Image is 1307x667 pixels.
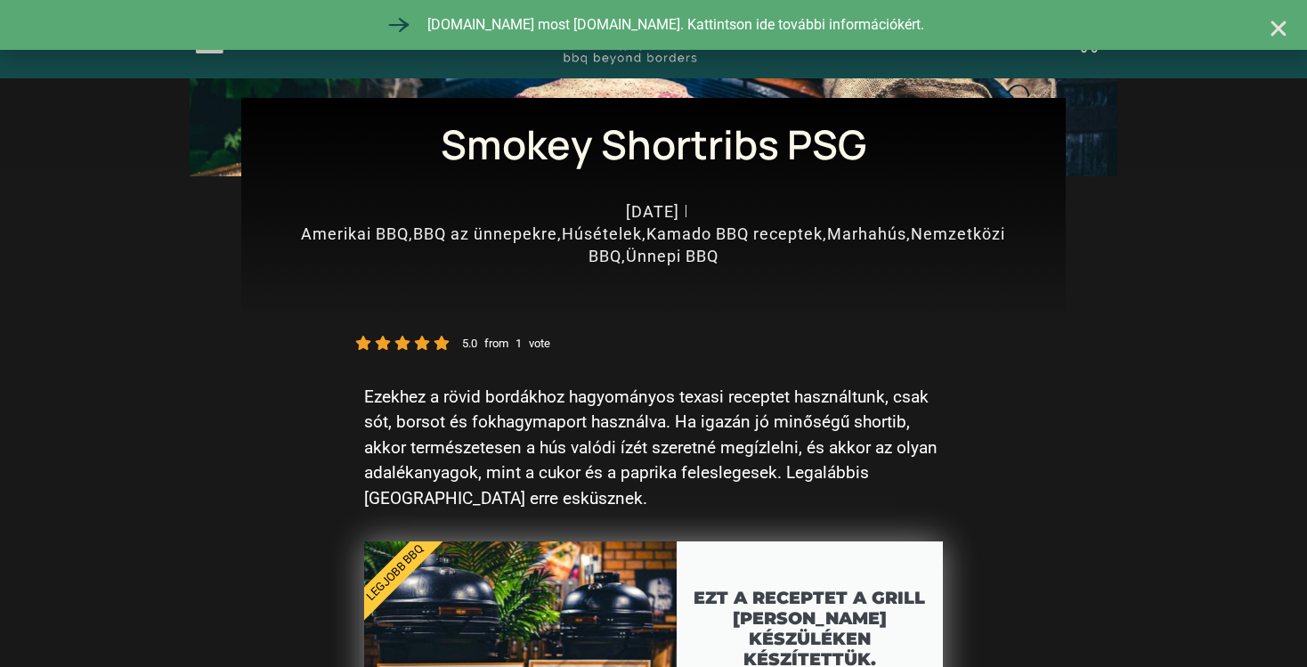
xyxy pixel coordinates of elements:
small: 1 [515,337,522,350]
small: from [484,337,508,350]
a: Nemzetközi BBQ [589,224,1006,265]
span: [DOMAIN_NAME] most [DOMAIN_NAME]. Kattintson ide további információkért. [423,14,924,36]
a: Kamado BBQ receptek [646,224,823,243]
time: [DATE] [626,202,679,221]
a: [DOMAIN_NAME] most [DOMAIN_NAME]. Kattintson ide további információkért. [383,9,924,41]
a: Ünnepi BBQ [626,247,718,265]
p: Ezekhez a rövid bordákhoz hagyományos texasi receptet használtunk, csak sót, borsot és fokhagymap... [364,385,943,512]
small: vote [529,337,550,350]
span: , , , , , , [301,224,1005,265]
h1: Smokey Shortribs PSG [268,125,1040,165]
a: Amerikai BBQ [301,224,409,243]
a: Marhahús [827,224,906,243]
small: 5.0 [462,337,477,350]
a: BBQ az ünnepekre [413,224,557,243]
a: Húsételek [562,224,642,243]
a: Close [1268,18,1289,39]
a: [DATE] [626,200,679,223]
